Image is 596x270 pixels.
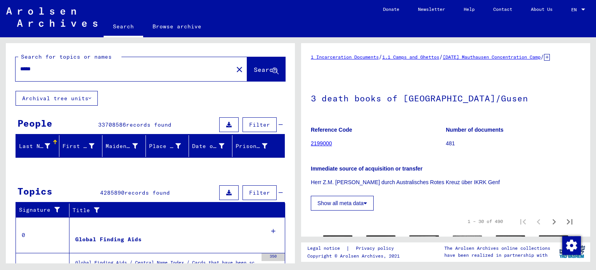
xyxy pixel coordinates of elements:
p: The Arolsen Archives online collections [444,245,550,252]
div: Last Name [19,140,60,152]
a: Legal notice [307,244,346,253]
div: Maiden Name [106,140,147,152]
div: People [17,116,52,130]
h1: 3 death books of [GEOGRAPHIC_DATA]/Gusen [311,80,580,115]
div: Change consent [562,236,580,254]
span: Search [254,66,277,73]
div: Signature [19,204,71,216]
div: Date of Birth [192,140,234,152]
div: First Name [62,140,104,152]
span: 4285890 [100,189,125,196]
div: Prisoner # [236,140,277,152]
b: Immediate source of acquisition or transfer [311,165,423,172]
a: Browse archive [143,17,211,36]
span: records found [125,189,170,196]
button: Next page [546,214,562,229]
mat-label: Search for topics or names [21,53,112,60]
div: Place of Birth [149,142,181,150]
button: Show all meta data [311,196,374,211]
a: [DATE] Mauthausen Concentration Camp [443,54,541,60]
div: Place of Birth [149,140,191,152]
span: EN [571,7,580,12]
button: Filter [243,117,277,132]
span: Filter [249,189,270,196]
div: Signature [19,206,63,214]
mat-header-cell: Last Name [16,135,59,157]
mat-header-cell: First Name [59,135,103,157]
mat-header-cell: Prisoner # [232,135,285,157]
mat-header-cell: Maiden Name [102,135,146,157]
div: Global Finding Aids [75,235,142,244]
button: Last page [562,214,577,229]
span: records found [126,121,172,128]
div: Prisoner # [236,142,268,150]
img: Change consent [562,236,581,255]
div: Topics [17,184,52,198]
div: Last Name [19,142,50,150]
b: Reference Code [311,127,352,133]
button: Search [247,57,285,81]
a: Privacy policy [350,244,403,253]
button: Clear [232,61,247,77]
img: 004.jpg [453,235,482,263]
p: 481 [446,139,580,148]
div: Date of Birth [192,142,224,150]
button: Filter [243,185,277,200]
div: Title [73,204,277,216]
div: Maiden Name [106,142,138,150]
div: | [307,244,403,253]
td: 0 [16,217,69,253]
a: Search [104,17,143,37]
span: Filter [249,121,270,128]
img: yv_logo.png [558,242,587,261]
mat-header-cell: Date of Birth [189,135,232,157]
p: Copyright © Arolsen Archives, 2021 [307,253,403,260]
button: Archival tree units [16,91,98,106]
span: / [541,53,544,60]
button: First page [515,214,531,229]
div: 1 – 30 of 490 [468,218,503,225]
p: have been realized in partnership with [444,252,550,259]
div: Title [73,206,270,214]
div: Global Finding Aids / Central Name Index / Cards that have been scanned during first sequential m... [75,259,258,270]
span: 33708586 [98,121,126,128]
a: 2199000 [311,140,332,146]
img: Arolsen_neg.svg [6,7,97,27]
a: 1 Incarceration Documents [311,54,379,60]
p: Herr Z.M. [PERSON_NAME] durch Australisches Rotes Kreuz über IKRK Genf [311,178,580,186]
div: 350 [262,253,285,261]
mat-header-cell: Place of Birth [146,135,189,157]
mat-icon: close [235,65,244,74]
div: First Name [62,142,95,150]
span: / [379,53,382,60]
b: Number of documents [446,127,504,133]
span: / [439,53,443,60]
a: 1.1 Camps and Ghettos [382,54,439,60]
button: Previous page [531,214,546,229]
